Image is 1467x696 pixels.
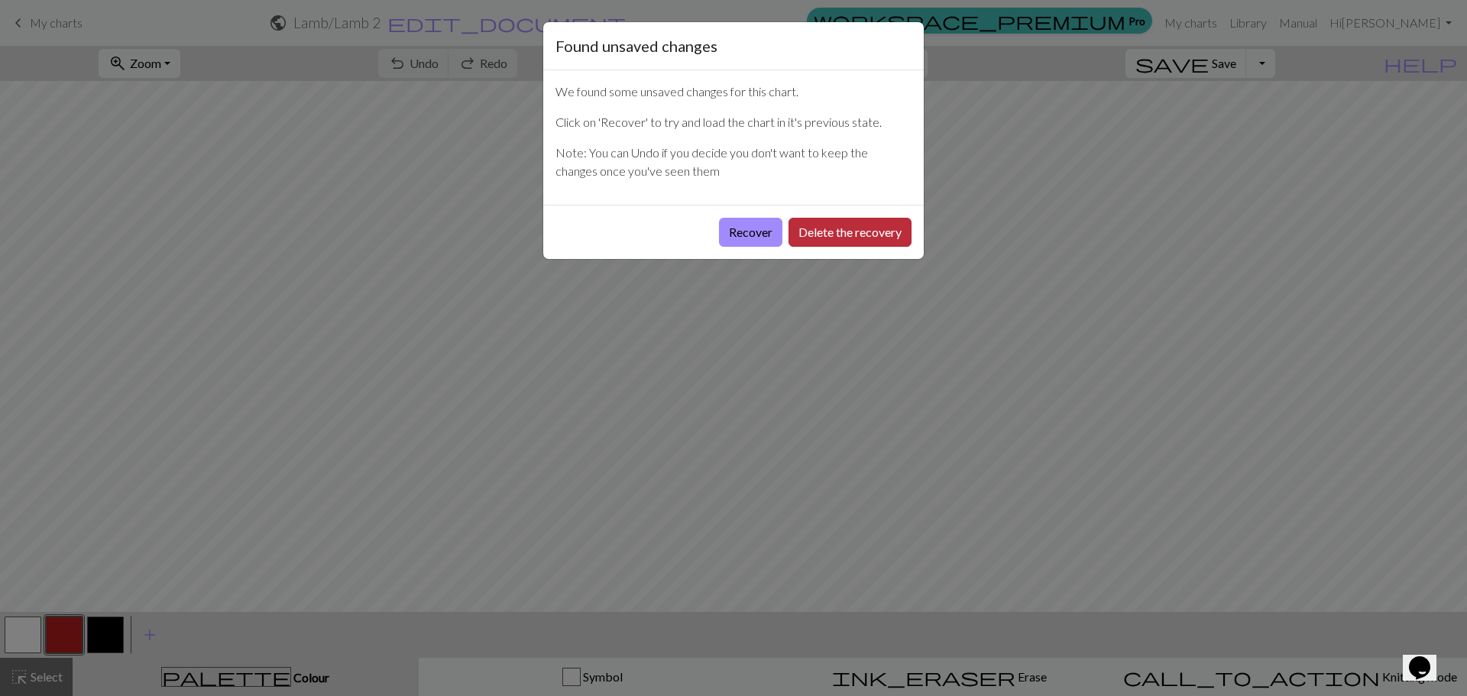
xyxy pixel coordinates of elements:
[555,144,912,180] p: Note: You can Undo if you decide you don't want to keep the changes once you've seen them
[789,218,912,247] button: Delete the recovery
[555,34,717,57] h5: Found unsaved changes
[1403,635,1452,681] iframe: chat widget
[719,218,782,247] button: Recover
[555,113,912,131] p: Click on 'Recover' to try and load the chart in it's previous state.
[555,83,912,101] p: We found some unsaved changes for this chart.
